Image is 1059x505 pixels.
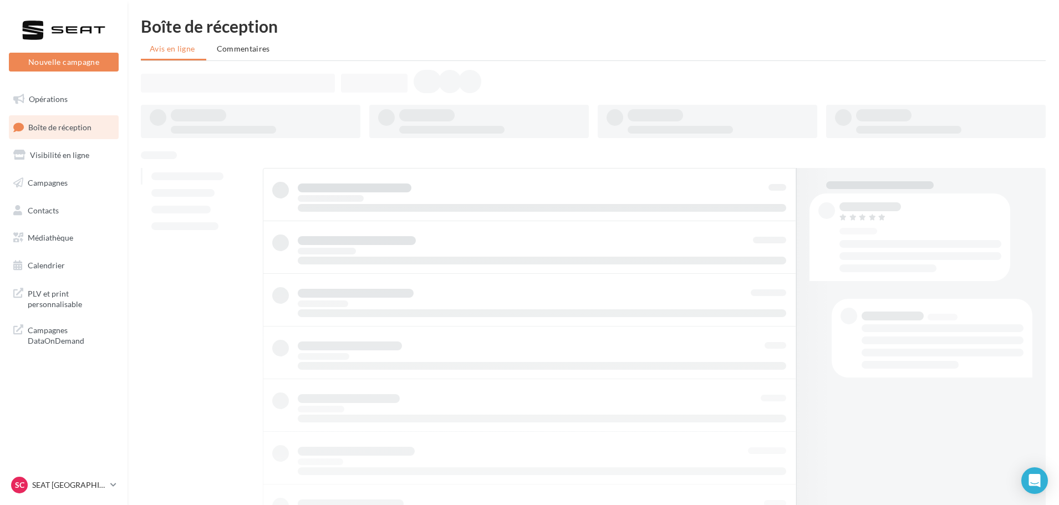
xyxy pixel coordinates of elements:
a: Campagnes [7,171,121,195]
span: Médiathèque [28,233,73,242]
a: Contacts [7,199,121,222]
div: Open Intercom Messenger [1021,467,1048,494]
span: PLV et print personnalisable [28,286,114,310]
span: Calendrier [28,261,65,270]
a: Visibilité en ligne [7,144,121,167]
a: Boîte de réception [7,115,121,139]
span: SC [15,480,24,491]
span: Campagnes DataOnDemand [28,323,114,346]
a: Campagnes DataOnDemand [7,318,121,351]
span: Opérations [29,94,68,104]
span: Commentaires [217,44,270,53]
a: Opérations [7,88,121,111]
span: Contacts [28,205,59,215]
div: Boîte de réception [141,18,1046,34]
a: Calendrier [7,254,121,277]
span: Campagnes [28,178,68,187]
span: Boîte de réception [28,122,91,131]
a: SC SEAT [GEOGRAPHIC_DATA] [9,475,119,496]
p: SEAT [GEOGRAPHIC_DATA] [32,480,106,491]
a: PLV et print personnalisable [7,282,121,314]
a: Médiathèque [7,226,121,249]
button: Nouvelle campagne [9,53,119,72]
span: Visibilité en ligne [30,150,89,160]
